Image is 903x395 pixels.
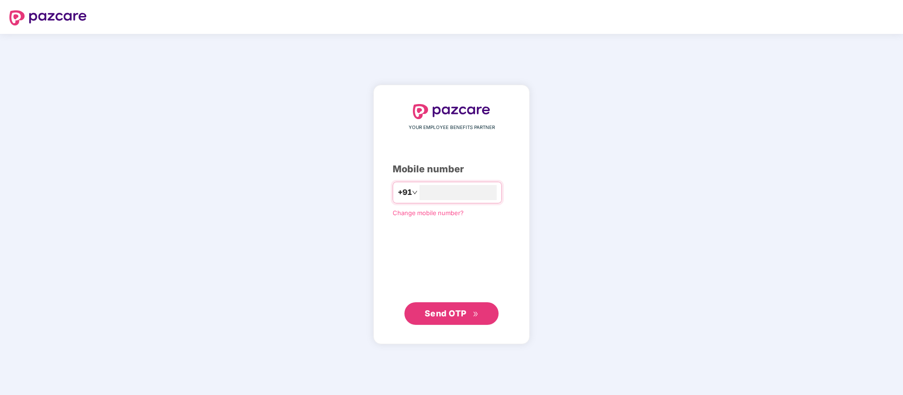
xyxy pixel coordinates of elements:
[398,186,412,198] span: +91
[404,302,499,325] button: Send OTPdouble-right
[473,311,479,317] span: double-right
[9,10,87,25] img: logo
[393,209,464,217] a: Change mobile number?
[413,104,490,119] img: logo
[412,190,418,195] span: down
[393,162,510,177] div: Mobile number
[425,308,467,318] span: Send OTP
[409,124,495,131] span: YOUR EMPLOYEE BENEFITS PARTNER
